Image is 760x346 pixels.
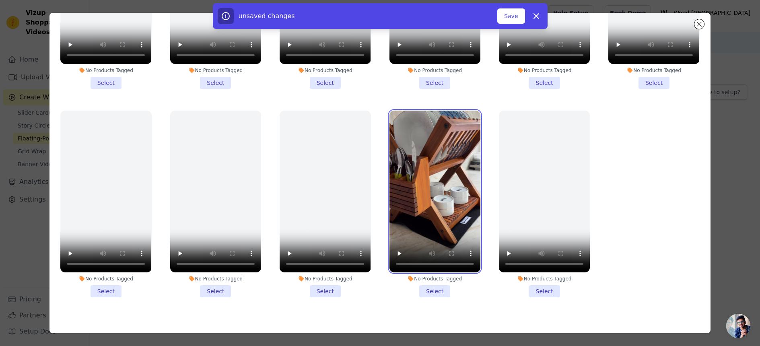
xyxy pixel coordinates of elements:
div: No Products Tagged [389,67,480,74]
button: Save [497,8,525,24]
div: Open chat [726,314,750,338]
div: No Products Tagged [170,276,261,282]
div: No Products Tagged [280,276,371,282]
div: No Products Tagged [389,276,480,282]
div: No Products Tagged [60,67,151,74]
div: No Products Tagged [499,276,590,282]
div: No Products Tagged [60,276,151,282]
div: No Products Tagged [170,67,261,74]
div: No Products Tagged [608,67,699,74]
div: No Products Tagged [280,67,371,74]
span: unsaved changes [239,12,295,20]
div: No Products Tagged [499,67,590,74]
